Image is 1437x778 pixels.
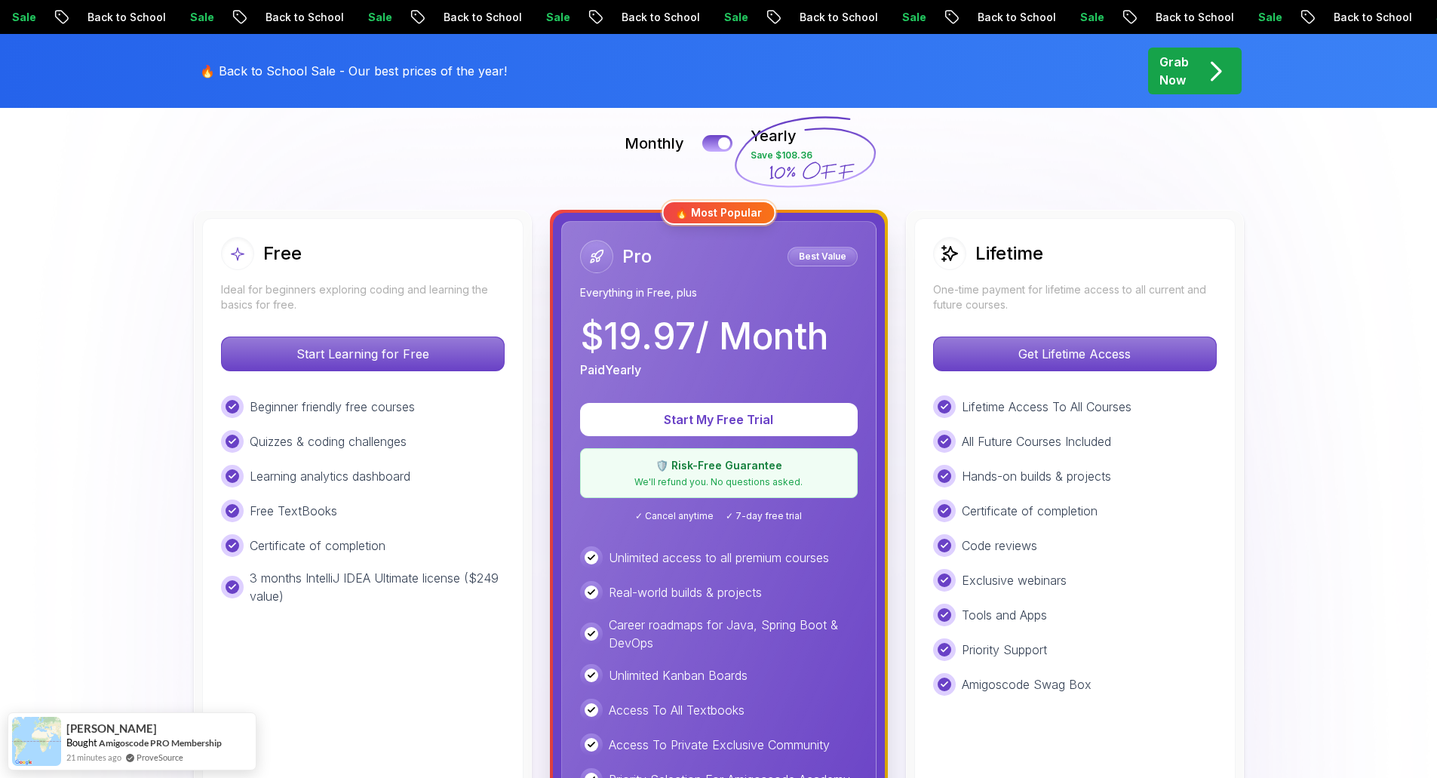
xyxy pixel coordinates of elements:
p: Hands-on builds & projects [962,467,1111,485]
p: Sale [174,10,223,25]
p: Start My Free Trial [598,411,840,429]
p: $ 19.97 / Month [580,318,828,355]
p: Everything in Free, plus [580,285,858,300]
p: Unlimited access to all premium courses [609,549,829,567]
p: Access To Private Exclusive Community [609,736,830,754]
p: Beginner friendly free courses [250,398,415,416]
p: Back to School [428,10,530,25]
p: Amigoscode Swag Box [962,675,1092,693]
p: Sale [1064,10,1113,25]
p: Sale [530,10,579,25]
span: Bought [66,736,97,749]
p: Paid Yearly [580,361,641,379]
p: Sale [708,10,757,25]
span: ✓ Cancel anytime [635,510,714,522]
p: Sale [352,10,401,25]
p: Real-world builds & projects [609,583,762,601]
p: Back to School [784,10,886,25]
p: Sale [1242,10,1291,25]
a: Start Learning for Free [221,346,505,361]
a: Amigoscode PRO Membership [99,736,222,749]
span: ✓ 7-day free trial [726,510,802,522]
p: One-time payment for lifetime access to all current and future courses. [933,282,1217,312]
p: Back to School [1318,10,1420,25]
h2: Lifetime [975,241,1043,266]
h2: Free [263,241,302,266]
button: Get Lifetime Access [933,337,1217,371]
p: Get Lifetime Access [934,337,1216,371]
p: Certificate of completion [962,502,1098,520]
button: Start Learning for Free [221,337,505,371]
p: Back to School [72,10,174,25]
p: Priority Support [962,641,1047,659]
h2: Pro [622,244,652,269]
p: Back to School [250,10,352,25]
p: Certificate of completion [250,537,385,555]
span: [PERSON_NAME] [66,722,157,735]
p: Best Value [790,249,855,264]
p: Back to School [962,10,1064,25]
p: Lifetime Access To All Courses [962,398,1131,416]
img: provesource social proof notification image [12,717,61,766]
p: Grab Now [1159,53,1189,89]
p: Start Learning for Free [222,337,504,371]
p: 🛡️ Risk-Free Guarantee [590,458,848,473]
p: Exclusive webinars [962,571,1067,589]
p: Sale [886,10,935,25]
p: 🔥 Back to School Sale - Our best prices of the year! [200,62,507,80]
p: Tools and Apps [962,606,1047,624]
p: Career roadmaps for Java, Spring Boot & DevOps [609,616,858,652]
p: Code reviews [962,537,1037,555]
p: Monthly [625,133,684,154]
p: Access To All Textbooks [609,701,745,719]
p: Free TextBooks [250,502,337,520]
p: Unlimited Kanban Boards [609,666,748,684]
p: Quizzes & coding challenges [250,432,407,451]
p: We'll refund you. No questions asked. [590,476,848,488]
span: 21 minutes ago [66,751,121,764]
p: Ideal for beginners exploring coding and learning the basics for free. [221,282,505,312]
button: Start My Free Trial [580,403,858,436]
p: Learning analytics dashboard [250,467,410,485]
p: 3 months IntelliJ IDEA Ultimate license ($249 value) [250,569,505,605]
a: ProveSource [137,751,183,764]
a: Get Lifetime Access [933,346,1217,361]
p: Back to School [1140,10,1242,25]
p: Back to School [606,10,708,25]
p: All Future Courses Included [962,432,1111,451]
